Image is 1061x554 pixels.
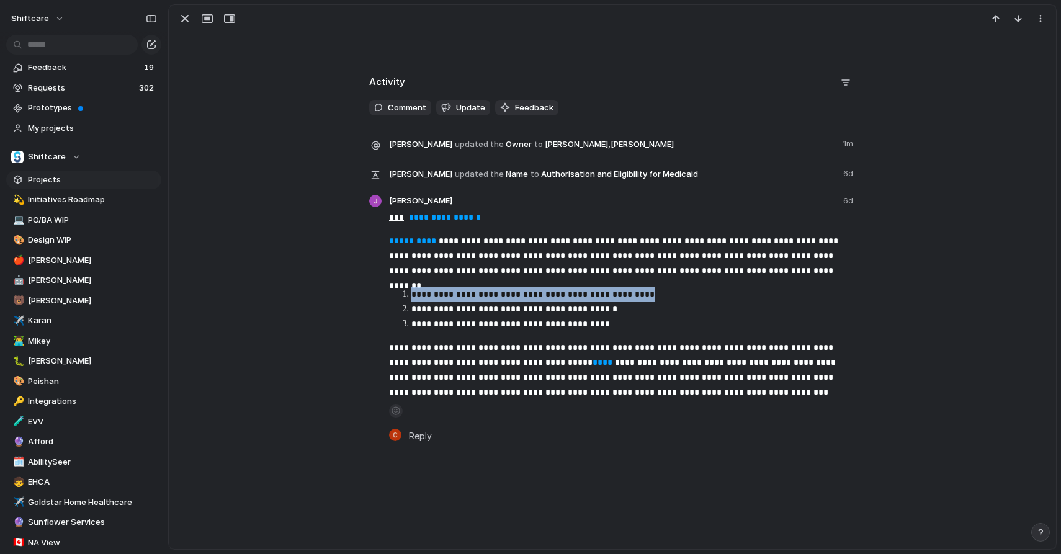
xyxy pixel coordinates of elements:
[28,375,157,388] span: Peishan
[28,416,157,428] span: EVV
[28,476,157,488] span: EHCA
[13,334,22,348] div: 👨‍💻
[534,138,543,151] span: to
[6,211,161,230] a: 💻PO/BA WIP
[389,168,452,181] span: [PERSON_NAME]
[6,311,161,330] a: ✈️Karan
[6,473,161,491] div: 🧒EHCA
[6,392,161,411] a: 🔑Integrations
[28,82,135,94] span: Requests
[13,314,22,328] div: ✈️
[11,335,24,347] button: 👨‍💻
[28,151,66,163] span: Shiftcare
[6,372,161,391] a: 🎨Peishan
[139,82,156,94] span: 302
[6,513,161,532] a: 🔮Sunflower Services
[28,537,157,549] span: NA View
[28,102,157,114] span: Prototypes
[6,99,161,117] a: Prototypes
[455,168,504,181] span: updated the
[28,496,157,509] span: Goldstar Home Healthcare
[369,75,405,89] h2: Activity
[6,79,161,97] a: Requests302
[6,9,71,29] button: shiftcare
[13,354,22,369] div: 🐛
[11,496,24,509] button: ✈️
[843,195,856,207] span: 6d
[455,138,504,151] span: updated the
[28,315,157,327] span: Karan
[6,432,161,451] a: 🔮Afford
[13,395,22,409] div: 🔑
[389,165,836,182] span: Name Authorisation and Eligibility for Medicaid
[11,12,49,25] span: shiftcare
[28,274,157,287] span: [PERSON_NAME]
[11,194,24,206] button: 💫
[28,234,157,246] span: Design WIP
[13,213,22,227] div: 💻
[13,293,22,308] div: 🐻
[11,254,24,267] button: 🍎
[144,61,156,74] span: 19
[6,352,161,370] div: 🐛[PERSON_NAME]
[11,516,24,529] button: 🔮
[28,355,157,367] span: [PERSON_NAME]
[6,231,161,249] div: 🎨Design WIP
[13,516,22,530] div: 🔮
[11,416,24,428] button: 🧪
[6,119,161,138] a: My projects
[28,456,157,468] span: AbilitySeer
[388,102,426,114] span: Comment
[843,165,856,180] span: 6d
[28,295,157,307] span: [PERSON_NAME]
[6,148,161,166] button: Shiftcare
[11,274,24,287] button: 🤖
[530,168,539,181] span: to
[11,295,24,307] button: 🐻
[389,138,452,151] span: [PERSON_NAME]
[436,100,490,116] button: Update
[6,332,161,351] a: 👨‍💻Mikey
[6,292,161,310] a: 🐻[PERSON_NAME]
[843,135,856,150] span: 1m
[11,456,24,468] button: 🗓️
[11,355,24,367] button: 🐛
[28,436,157,448] span: Afford
[11,234,24,246] button: 🎨
[409,429,432,442] span: Reply
[28,61,140,74] span: Feedback
[13,414,22,429] div: 🧪
[515,102,553,114] span: Feedback
[13,374,22,388] div: 🎨
[495,100,558,116] button: Feedback
[28,516,157,529] span: Sunflower Services
[11,375,24,388] button: 🎨
[389,135,836,153] span: Owner
[545,138,674,151] span: [PERSON_NAME] , [PERSON_NAME]
[28,122,157,135] span: My projects
[28,194,157,206] span: Initiatives Roadmap
[6,413,161,431] a: 🧪EVV
[28,395,157,408] span: Integrations
[6,534,161,552] a: 🇨🇦NA View
[6,251,161,270] a: 🍎[PERSON_NAME]
[6,271,161,290] a: 🤖[PERSON_NAME]
[6,453,161,471] div: 🗓️AbilitySeer
[6,493,161,512] a: ✈️Goldstar Home Healthcare
[13,435,22,449] div: 🔮
[456,102,485,114] span: Update
[6,190,161,209] a: 💫Initiatives Roadmap
[28,335,157,347] span: Mikey
[11,436,24,448] button: 🔮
